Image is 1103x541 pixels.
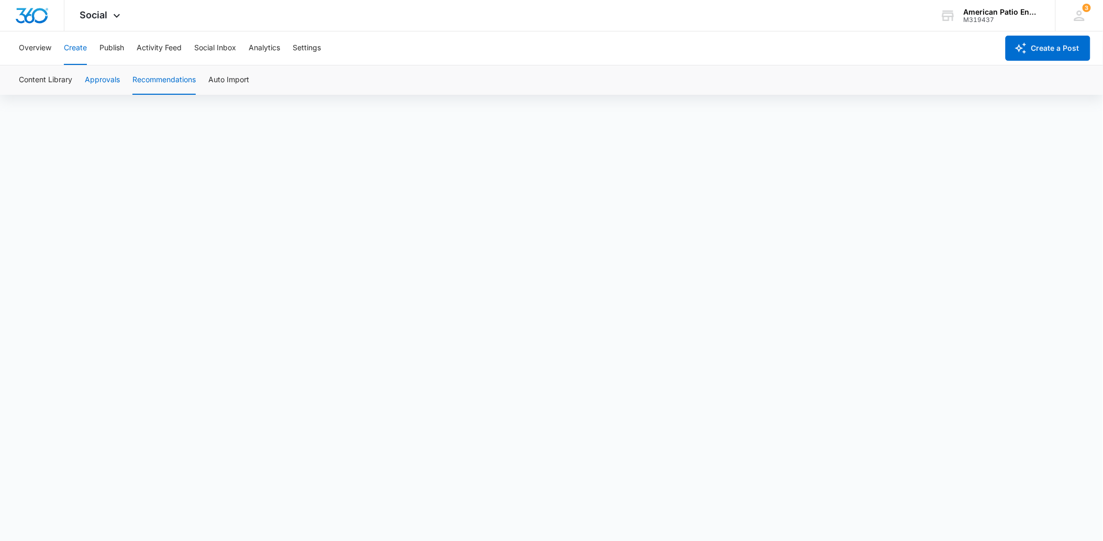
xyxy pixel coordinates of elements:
button: Overview [19,31,51,65]
button: Approvals [85,65,120,95]
button: Content Library [19,65,72,95]
span: 3 [1083,4,1091,12]
button: Recommendations [132,65,196,95]
button: Auto Import [208,65,249,95]
div: account name [964,8,1040,16]
button: Social Inbox [194,31,236,65]
button: Settings [293,31,321,65]
div: notifications count [1083,4,1091,12]
button: Create [64,31,87,65]
div: account id [964,16,1040,24]
button: Activity Feed [137,31,182,65]
button: Publish [99,31,124,65]
button: Analytics [249,31,280,65]
button: Create a Post [1006,36,1090,61]
span: Social [80,9,108,20]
